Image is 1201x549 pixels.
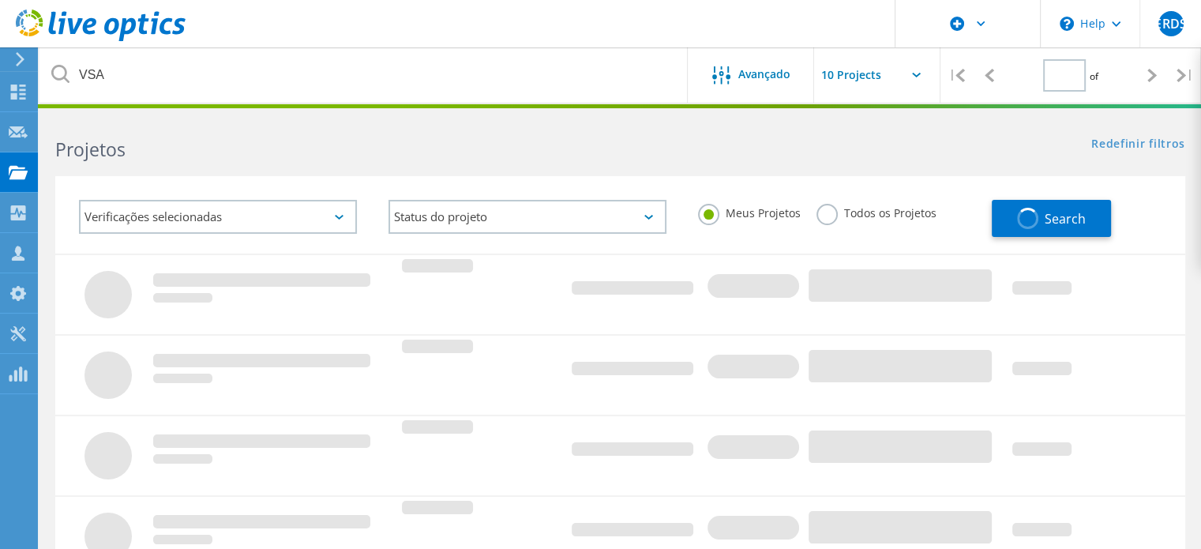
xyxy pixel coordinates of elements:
div: Verificações selecionadas [79,200,357,234]
b: Projetos [55,137,126,162]
button: Search [992,200,1111,237]
input: Pesquisar projetos por nome, proprietário, ID, empresa, etc [39,47,689,103]
span: Search [1045,210,1086,227]
span: Avançado [738,69,790,80]
span: of [1090,70,1098,83]
div: Status do projeto [388,200,666,234]
div: | [1169,47,1201,103]
a: Live Optics Dashboard [16,33,186,44]
span: ERDS [1154,17,1187,30]
div: | [940,47,973,103]
a: Redefinir filtros [1091,138,1185,152]
svg: \n [1060,17,1074,31]
label: Todos os Projetos [816,204,936,219]
label: Meus Projetos [698,204,801,219]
